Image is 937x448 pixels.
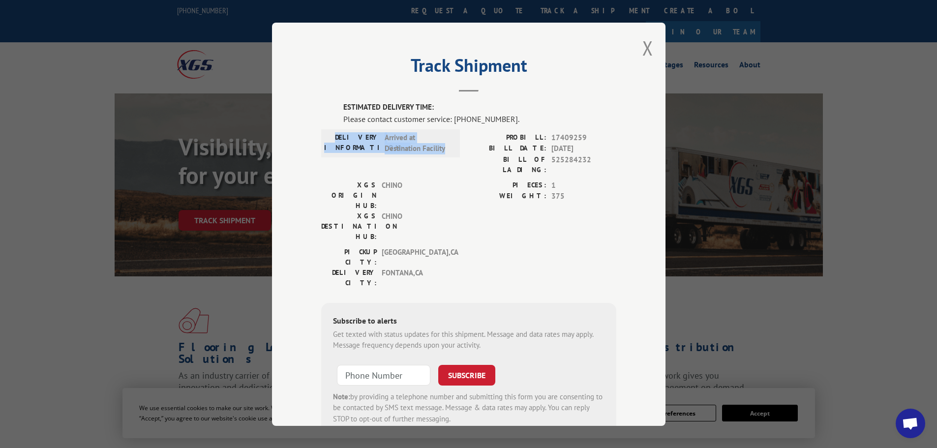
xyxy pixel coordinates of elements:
label: BILL OF LADING: [469,154,546,175]
span: 375 [551,191,616,202]
a: Open chat [896,409,925,438]
button: Close modal [642,35,653,61]
span: [GEOGRAPHIC_DATA] , CA [382,246,448,267]
h2: Track Shipment [321,59,616,77]
span: FONTANA , CA [382,267,448,288]
label: PIECES: [469,179,546,191]
span: 17409259 [551,132,616,143]
div: by providing a telephone number and submitting this form you are consenting to be contacted by SM... [333,391,605,424]
label: ESTIMATED DELIVERY TIME: [343,102,616,113]
div: Please contact customer service: [PHONE_NUMBER]. [343,113,616,124]
div: Get texted with status updates for this shipment. Message and data rates may apply. Message frequ... [333,329,605,351]
span: Arrived at Destination Facility [385,132,451,154]
strong: Note: [333,391,350,401]
span: CHINO [382,179,448,210]
div: Subscribe to alerts [333,314,605,329]
label: BILL DATE: [469,143,546,154]
span: CHINO [382,210,448,241]
label: PROBILL: [469,132,546,143]
span: [DATE] [551,143,616,154]
label: XGS ORIGIN HUB: [321,179,377,210]
label: XGS DESTINATION HUB: [321,210,377,241]
span: 1 [551,179,616,191]
button: SUBSCRIBE [438,364,495,385]
label: PICKUP CITY: [321,246,377,267]
label: WEIGHT: [469,191,546,202]
label: DELIVERY INFORMATION: [324,132,380,154]
label: DELIVERY CITY: [321,267,377,288]
input: Phone Number [337,364,430,385]
span: 525284232 [551,154,616,175]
